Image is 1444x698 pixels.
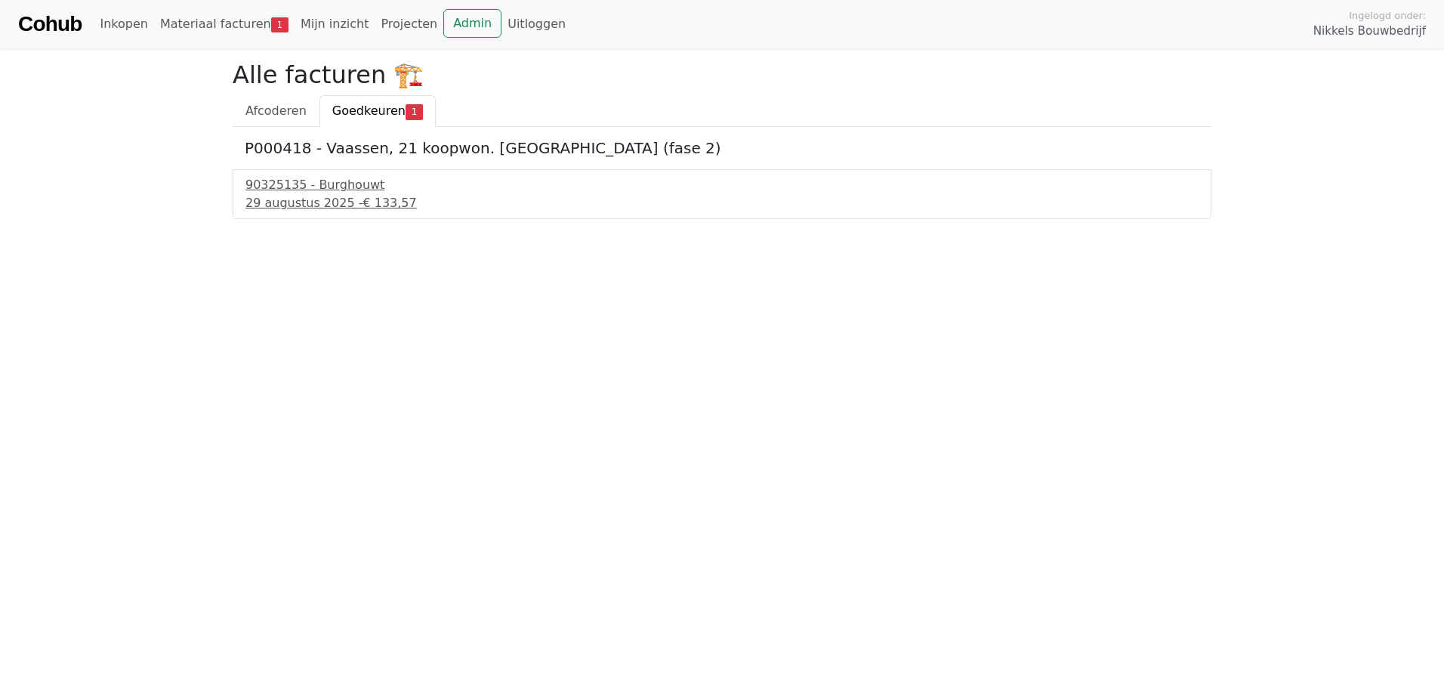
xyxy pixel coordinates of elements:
[154,9,295,39] a: Materiaal facturen1
[271,17,288,32] span: 1
[375,9,443,39] a: Projecten
[332,103,406,118] span: Goedkeuren
[245,176,1199,212] a: 90325135 - Burghouwt29 augustus 2025 -€ 133,57
[245,176,1199,194] div: 90325135 - Burghouwt
[245,194,1199,212] div: 29 augustus 2025 -
[18,6,82,42] a: Cohub
[501,9,572,39] a: Uitloggen
[443,9,501,38] a: Admin
[1349,8,1426,23] span: Ingelogd onder:
[233,60,1211,89] h2: Alle facturen 🏗️
[295,9,375,39] a: Mijn inzicht
[363,196,416,210] span: € 133,57
[1313,23,1426,40] span: Nikkels Bouwbedrijf
[319,95,436,127] a: Goedkeuren1
[94,9,153,39] a: Inkopen
[233,95,319,127] a: Afcoderen
[245,103,307,118] span: Afcoderen
[245,139,1199,157] h5: P000418 - Vaassen, 21 koopwon. [GEOGRAPHIC_DATA] (fase 2)
[406,104,423,119] span: 1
